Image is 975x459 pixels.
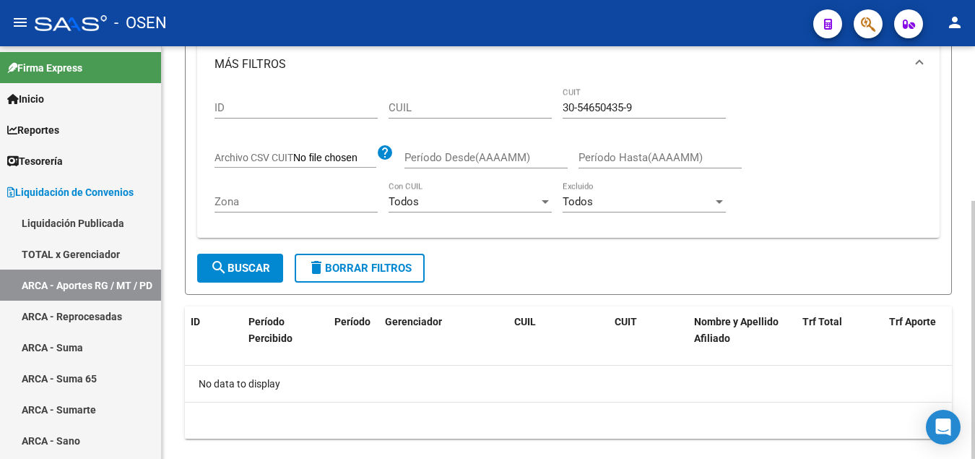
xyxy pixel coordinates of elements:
[248,316,292,344] span: Período Percibido
[802,316,842,327] span: Trf Total
[7,153,63,169] span: Tesorería
[214,152,293,163] span: Archivo CSV CUIT
[197,87,940,238] div: MÁS FILTROS
[615,316,637,327] span: CUIT
[797,306,883,370] datatable-header-cell: Trf Total
[295,254,425,283] button: Borrar Filtros
[694,316,779,344] span: Nombre y Apellido Afiliado
[308,259,325,276] mat-icon: delete
[609,306,688,370] datatable-header-cell: CUIT
[7,184,134,200] span: Liquidación de Convenios
[185,366,952,402] div: No data to display
[214,56,905,72] mat-panel-title: MÁS FILTROS
[7,60,82,76] span: Firma Express
[308,262,412,275] span: Borrar Filtros
[197,254,283,283] button: Buscar
[508,306,588,370] datatable-header-cell: CUIL
[946,14,963,31] mat-icon: person
[883,306,970,370] datatable-header-cell: Trf Aporte
[514,316,536,327] span: CUIL
[114,7,167,39] span: - OSEN
[293,152,376,165] input: Archivo CSV CUIT
[926,410,961,445] div: Open Intercom Messenger
[185,306,243,370] datatable-header-cell: ID
[889,316,936,327] span: Trf Aporte
[379,306,487,370] datatable-header-cell: Gerenciador
[243,306,308,370] datatable-header-cell: Período Percibido
[563,195,593,208] span: Todos
[191,316,200,327] span: ID
[210,259,227,276] mat-icon: search
[7,122,59,138] span: Reportes
[385,316,442,327] span: Gerenciador
[197,41,940,87] mat-expansion-panel-header: MÁS FILTROS
[376,144,394,161] mat-icon: help
[688,306,797,370] datatable-header-cell: Nombre y Apellido Afiliado
[329,306,379,370] datatable-header-cell: Período
[389,195,419,208] span: Todos
[7,91,44,107] span: Inicio
[12,14,29,31] mat-icon: menu
[210,262,270,275] span: Buscar
[334,316,370,327] span: Período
